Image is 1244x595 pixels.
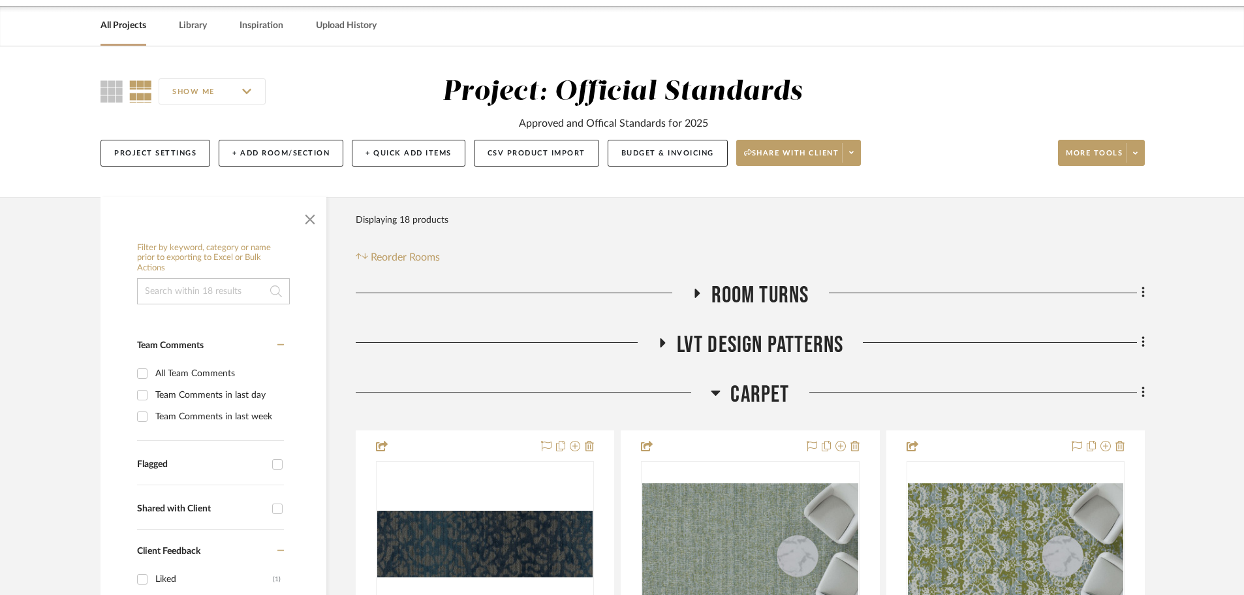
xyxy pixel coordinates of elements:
[101,140,210,167] button: Project Settings
[474,140,599,167] button: CSV Product Import
[1066,148,1123,168] span: More tools
[356,249,440,265] button: Reorder Rooms
[155,385,281,406] div: Team Comments in last day
[744,148,839,168] span: Share with client
[137,547,200,556] span: Client Feedback
[137,243,290,274] h6: Filter by keyword, category or name prior to exporting to Excel or Bulk Actions
[443,78,802,106] div: Project: Official Standards
[730,381,789,409] span: Carpet
[377,511,593,578] img: Serene
[137,459,266,470] div: Flagged
[316,17,377,35] a: Upload History
[240,17,283,35] a: Inspiration
[101,17,146,35] a: All Projects
[155,569,273,590] div: Liked
[179,17,207,35] a: Library
[711,281,809,310] span: Room Turns
[155,406,281,427] div: Team Comments in last week
[356,207,448,233] div: Displaying 18 products
[371,249,440,265] span: Reorder Rooms
[273,569,281,590] div: (1)
[608,140,728,167] button: Budget & Invoicing
[137,341,204,350] span: Team Comments
[297,204,323,230] button: Close
[137,504,266,515] div: Shared with Client
[137,278,290,304] input: Search within 18 results
[519,116,708,131] div: Approved and Offical Standards for 2025
[677,331,844,359] span: LVT Design Patterns
[219,140,343,167] button: + Add Room/Section
[736,140,862,166] button: Share with client
[155,363,281,384] div: All Team Comments
[352,140,465,167] button: + Quick Add Items
[1058,140,1145,166] button: More tools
